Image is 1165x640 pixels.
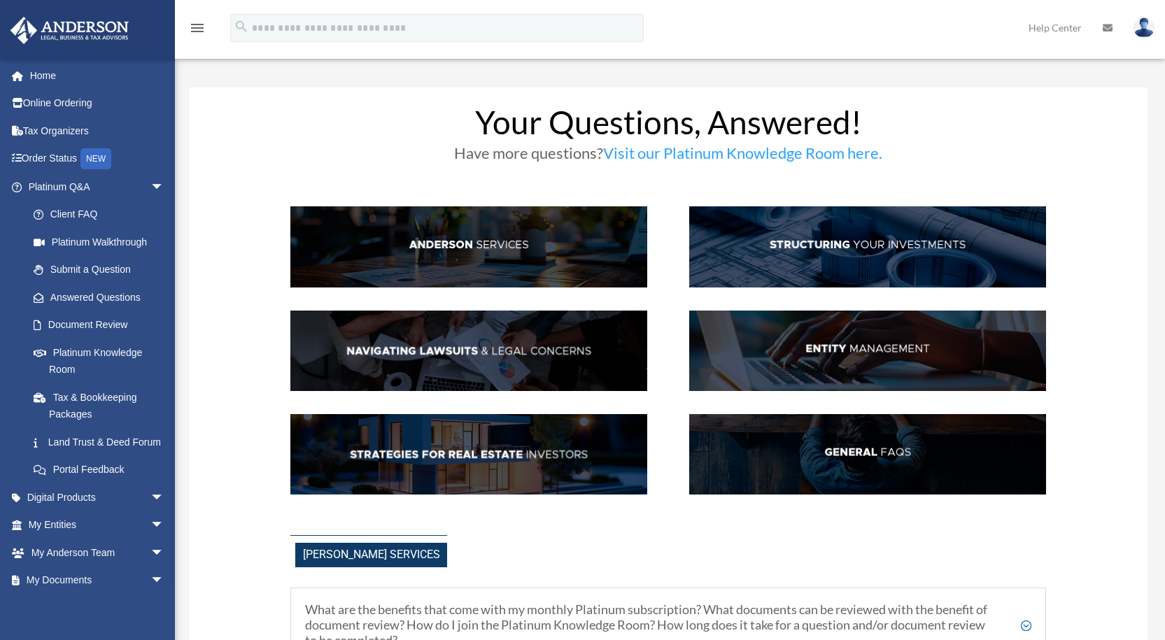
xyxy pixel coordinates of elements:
span: arrow_drop_down [150,511,178,540]
a: Platinum Walkthrough [20,228,185,256]
a: Tax & Bookkeeping Packages [20,383,185,428]
img: EntManag_hdr [689,311,1046,392]
img: NavLaw_hdr [290,311,647,392]
a: Submit a Question [20,256,185,284]
span: [PERSON_NAME] Services [295,543,447,567]
div: NEW [80,148,111,169]
a: Document Review [20,311,185,339]
a: My Documentsarrow_drop_down [10,567,185,595]
a: Portal Feedback [20,456,185,484]
span: arrow_drop_down [150,173,178,201]
img: StratsRE_hdr [290,414,647,495]
a: Visit our Platinum Knowledge Room here. [603,143,882,169]
i: menu [189,20,206,36]
a: My Entitiesarrow_drop_down [10,511,185,539]
h3: Have more questions? [290,145,1046,168]
a: Platinum Knowledge Room [20,339,185,383]
i: search [234,19,249,34]
a: Tax Organizers [10,117,185,145]
img: User Pic [1134,17,1155,38]
a: My Anderson Teamarrow_drop_down [10,539,185,567]
span: arrow_drop_down [150,483,178,512]
span: arrow_drop_down [150,567,178,595]
a: Land Trust & Deed Forum [20,428,185,456]
a: Platinum Q&Aarrow_drop_down [10,173,185,201]
img: Anderson Advisors Platinum Portal [6,17,133,44]
img: StructInv_hdr [689,206,1046,287]
span: arrow_drop_down [150,539,178,567]
a: Client FAQ [20,201,178,229]
img: AndServ_hdr [290,206,647,287]
a: Answered Questions [20,283,185,311]
img: GenFAQ_hdr [689,414,1046,495]
a: Digital Productsarrow_drop_down [10,483,185,511]
a: Online Ordering [10,90,185,118]
a: Home [10,62,185,90]
a: Order StatusNEW [10,145,185,173]
h1: Your Questions, Answered! [290,106,1046,145]
a: menu [189,24,206,36]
